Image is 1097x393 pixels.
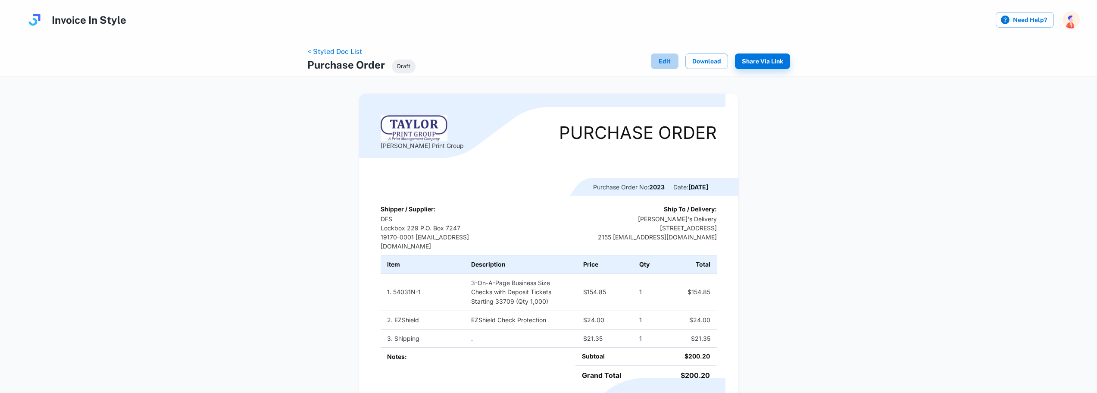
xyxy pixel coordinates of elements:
[660,311,716,329] td: $24.00
[307,47,416,57] nav: breadcrumb
[577,329,633,348] td: $21.35
[664,205,717,213] b: Ship To / Delivery:
[381,214,515,251] p: DFS Lockbox 229 P.O. Box 7247 19170-0001 [EMAIL_ADDRESS][DOMAIN_NAME]
[1063,11,1080,28] img: photoURL
[26,11,43,28] img: logo.svg
[598,214,717,242] p: [PERSON_NAME]'s Delivery [STREET_ADDRESS] 2155 [EMAIL_ADDRESS][DOMAIN_NAME]
[633,274,661,311] td: 1
[577,274,633,311] td: $154.85
[735,53,790,69] button: Share via Link
[381,255,465,274] th: Item
[381,311,465,329] td: 2. EZShield
[381,115,447,141] img: Logo
[996,12,1054,28] label: Need Help?
[575,365,643,385] td: Grand Total
[465,274,577,311] td: 3-On-A-Page Business Size Checks with Deposit Tickets Starting 33709 (Qty 1,000)
[392,62,416,71] span: Draft
[381,205,436,213] b: Shipper / Supplier:
[685,53,728,69] button: Download
[660,329,716,348] td: $21.35
[633,255,661,274] th: Qty
[633,329,661,348] td: 1
[52,12,126,28] h4: Invoice In Style
[465,311,577,329] td: EZShield Check Protection
[381,115,464,150] div: [PERSON_NAME] Print Group
[465,255,577,274] th: Description
[387,353,407,360] b: Notes:
[575,347,643,365] td: Subtoal
[559,124,717,141] div: Purchase Order
[465,329,577,348] td: .
[577,311,633,329] td: $24.00
[381,329,465,348] td: 3. Shipping
[381,274,465,311] td: 1. 54031N-1
[577,255,633,274] th: Price
[643,347,716,365] td: $200.20
[307,57,385,72] h4: Purchase Order
[660,255,716,274] th: Total
[651,53,678,69] button: Edit
[633,311,661,329] td: 1
[307,47,362,56] a: < Styled Doc List
[643,365,716,385] td: $200.20
[660,274,716,311] td: $154.85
